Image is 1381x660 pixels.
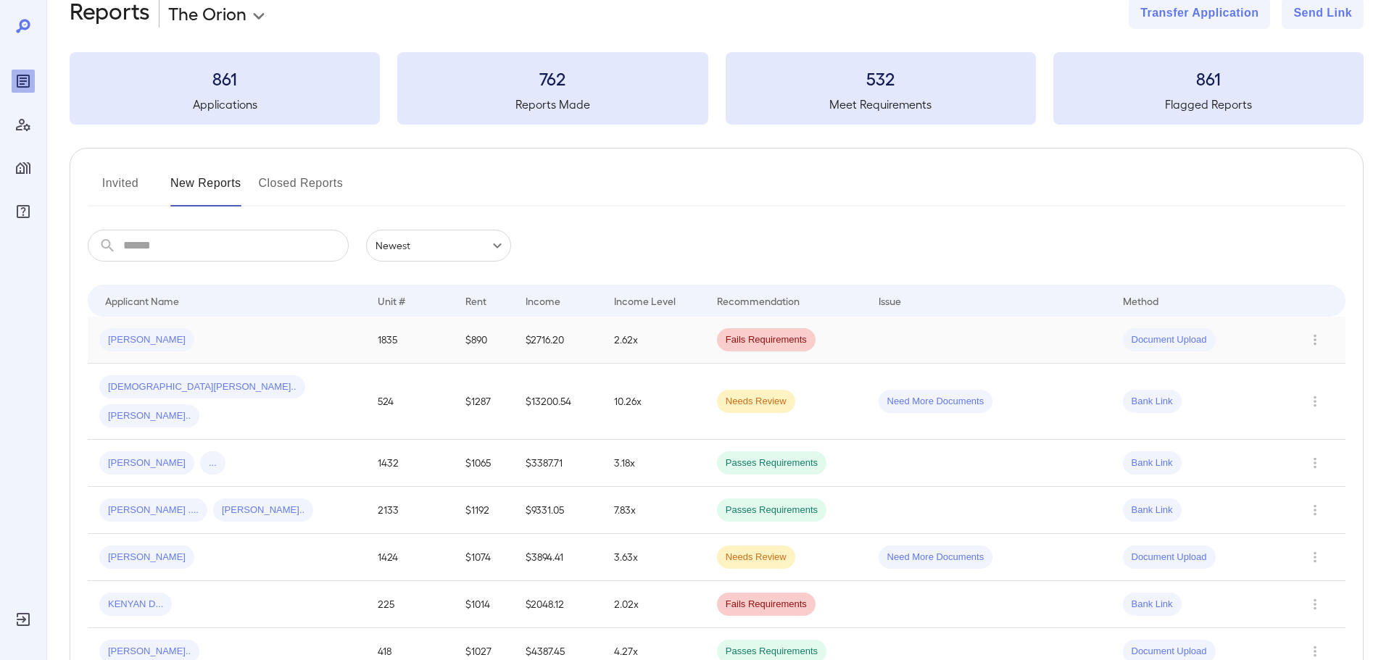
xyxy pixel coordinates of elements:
[366,534,455,581] td: 1424
[1123,333,1216,347] span: Document Upload
[1303,546,1327,569] button: Row Actions
[717,292,800,309] div: Recommendation
[1303,390,1327,413] button: Row Actions
[514,317,602,364] td: $2716.20
[397,67,708,90] h3: 762
[717,456,826,470] span: Passes Requirements
[454,487,514,534] td: $1192
[99,380,305,394] span: [DEMOGRAPHIC_DATA][PERSON_NAME]..
[170,172,241,206] button: New Reports
[1303,451,1327,475] button: Row Actions
[378,292,405,309] div: Unit #
[514,487,602,534] td: $9331.05
[465,292,489,309] div: Rent
[454,364,514,440] td: $1287
[726,96,1036,113] h5: Meet Requirements
[1123,292,1158,309] div: Method
[602,364,705,440] td: 10.26x
[514,534,602,581] td: $3894.41
[12,113,35,136] div: Manage Users
[602,487,705,534] td: 7.83x
[70,96,380,113] h5: Applications
[1123,395,1182,409] span: Bank Link
[514,364,602,440] td: $13200.54
[12,156,35,180] div: Manage Properties
[1123,456,1182,470] span: Bank Link
[1123,551,1216,564] span: Document Upload
[213,504,313,517] span: [PERSON_NAME]..
[12,70,35,93] div: Reports
[602,534,705,581] td: 3.63x
[602,581,705,628] td: 2.02x
[105,292,179,309] div: Applicant Name
[1053,96,1364,113] h5: Flagged Reports
[717,395,795,409] span: Needs Review
[1123,598,1182,611] span: Bank Link
[12,200,35,223] div: FAQ
[397,96,708,113] h5: Reports Made
[717,598,816,611] span: Fails Requirements
[88,172,153,206] button: Invited
[879,292,902,309] div: Issue
[614,292,676,309] div: Income Level
[200,456,225,470] span: ...
[366,364,455,440] td: 524
[12,608,35,631] div: Log Out
[99,456,194,470] span: [PERSON_NAME]
[70,52,1364,125] summary: 861Applications762Reports Made532Meet Requirements861Flagged Reports
[99,409,199,423] span: [PERSON_NAME]..
[454,581,514,628] td: $1014
[99,551,194,564] span: [PERSON_NAME]
[70,67,380,90] h3: 861
[602,317,705,364] td: 2.62x
[259,172,344,206] button: Closed Reports
[717,504,826,517] span: Passes Requirements
[726,67,1036,90] h3: 532
[1303,498,1327,522] button: Row Actions
[99,598,172,611] span: KENYAN D...
[366,440,455,487] td: 1432
[99,504,207,517] span: [PERSON_NAME] ....
[1053,67,1364,90] h3: 861
[717,645,826,659] span: Passes Requirements
[879,551,993,564] span: Need More Documents
[366,581,455,628] td: 225
[366,487,455,534] td: 2133
[454,534,514,581] td: $1074
[526,292,560,309] div: Income
[1303,328,1327,351] button: Row Actions
[366,230,511,262] div: Newest
[602,440,705,487] td: 3.18x
[99,333,194,347] span: [PERSON_NAME]
[454,440,514,487] td: $1065
[1123,645,1216,659] span: Document Upload
[717,333,816,347] span: Fails Requirements
[879,395,993,409] span: Need More Documents
[514,440,602,487] td: $3387.71
[168,1,246,25] p: The Orion
[514,581,602,628] td: $2048.12
[99,645,199,659] span: [PERSON_NAME]..
[717,551,795,564] span: Needs Review
[1303,593,1327,616] button: Row Actions
[454,317,514,364] td: $890
[1123,504,1182,517] span: Bank Link
[366,317,455,364] td: 1835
